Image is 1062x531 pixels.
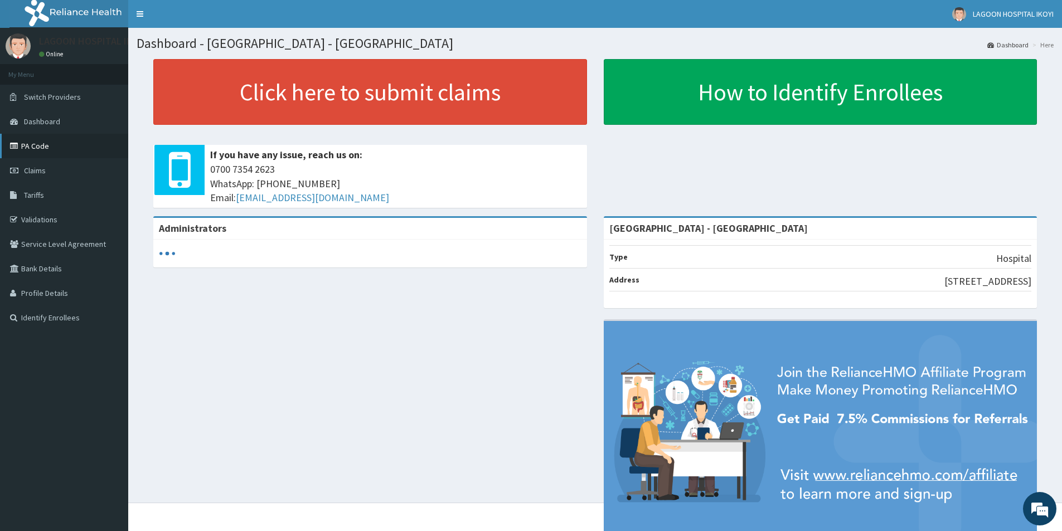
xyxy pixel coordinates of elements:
[210,162,581,205] span: 0700 7354 2623 WhatsApp: [PHONE_NUMBER] Email:
[973,9,1054,19] span: LAGOON HOSPITAL IKOYI
[952,7,966,21] img: User Image
[24,116,60,126] span: Dashboard
[39,50,66,58] a: Online
[159,245,176,262] svg: audio-loading
[24,92,81,102] span: Switch Providers
[137,36,1054,51] h1: Dashboard - [GEOGRAPHIC_DATA] - [GEOGRAPHIC_DATA]
[39,36,147,46] p: LAGOON HOSPITAL IKOYI
[210,148,362,161] b: If you have any issue, reach us on:
[159,222,226,235] b: Administrators
[24,165,46,176] span: Claims
[609,275,639,285] b: Address
[944,274,1031,289] p: [STREET_ADDRESS]
[153,59,587,125] a: Click here to submit claims
[609,252,628,262] b: Type
[1030,40,1054,50] li: Here
[24,190,44,200] span: Tariffs
[996,251,1031,266] p: Hospital
[236,191,389,204] a: [EMAIL_ADDRESS][DOMAIN_NAME]
[6,33,31,59] img: User Image
[609,222,808,235] strong: [GEOGRAPHIC_DATA] - [GEOGRAPHIC_DATA]
[987,40,1029,50] a: Dashboard
[604,59,1037,125] a: How to Identify Enrollees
